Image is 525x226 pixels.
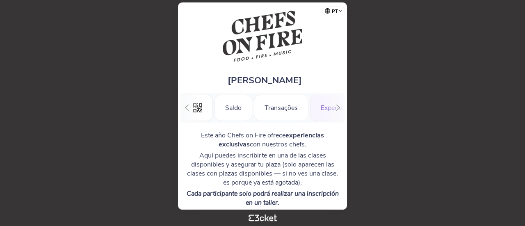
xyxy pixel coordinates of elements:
[310,95,368,121] div: Experiencias
[215,103,252,112] a: Saldo
[185,131,340,149] p: Este año Chefs on Fire ofrece con nuestros chefs.
[187,189,339,207] em: Cada participante solo podrá realizar una inscripción en un taller.
[228,74,302,87] span: [PERSON_NAME]
[310,103,368,112] a: Experiencias
[185,151,340,187] p: Aquí puedes inscribirte en una de las clases disponibles y asegurar tu plaza (solo aparecen las c...
[223,11,302,62] img: Chefs on Fire Madrid 2025
[219,131,324,149] strong: experiencias exclusivas
[215,95,252,121] div: Saldo
[254,103,308,112] a: Transações
[254,95,308,121] div: Transações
